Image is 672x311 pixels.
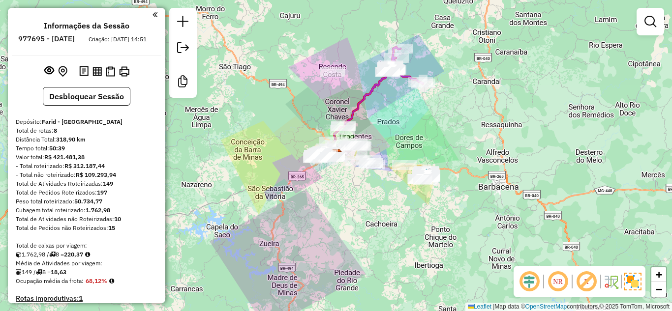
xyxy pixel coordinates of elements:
[173,38,193,60] a: Exportar sessão
[641,12,660,31] a: Exibir filtros
[624,273,641,290] img: Exibir/Ocultar setores
[420,168,433,181] img: Barroso
[16,117,157,126] div: Depósito:
[392,160,417,170] div: Atividade não roteirizada - ARIELMA SANTOS CERQU
[465,303,672,311] div: Map data © contributors,© 2025 TomTom, Microsoft
[85,35,151,44] div: Criação: [DATE] 14:51
[54,127,57,134] strong: 8
[85,252,90,257] i: Meta Caixas/viagem: 1,00 Diferença: 219,37
[16,144,157,153] div: Tempo total:
[16,153,157,162] div: Valor total:
[651,282,666,297] a: Zoom out
[56,136,86,143] strong: 318,90 km
[64,162,105,170] strong: R$ 312.187,44
[468,303,491,310] a: Leaflet
[114,215,121,223] strong: 10
[79,294,83,303] strong: 1
[16,179,157,188] div: Total de Atividades Roteirizadas:
[16,259,157,268] div: Média de Atividades por viagem:
[493,303,494,310] span: |
[320,67,345,77] div: Atividade não roteirizada - WKY DISTRIBUIDORA LT
[16,294,157,303] h4: Rotas improdutivas:
[518,270,541,293] span: Ocultar deslocamento
[42,118,122,125] strong: Farid - [GEOGRAPHIC_DATA]
[64,251,83,258] strong: 220,37
[16,170,157,179] div: - Total não roteirizado:
[49,144,65,152] strong: 50:39
[74,198,102,205] strong: 50.734,77
[108,224,115,231] strong: 15
[86,206,110,214] strong: 1.762,98
[16,197,157,206] div: Peso total roteirizado:
[16,277,84,284] span: Ocupação média da frota:
[44,21,129,30] h4: Informações da Sessão
[173,12,193,34] a: Nova sessão e pesquisa
[153,9,157,20] a: Clique aqui para minimizar o painel
[320,152,345,162] div: Atividade não roteirizada - SUPERMERCADO ESKYNAO
[656,283,662,295] span: −
[44,153,85,161] strong: R$ 421.481,38
[356,155,381,165] div: Atividade não roteirizada - MARCIO VIEIRA SANTAN
[56,64,69,79] button: Centralizar mapa no depósito ou ponto de apoio
[16,126,157,135] div: Total de rotas:
[51,268,66,276] strong: 18,63
[16,188,157,197] div: Total de Pedidos Roteirizados:
[308,149,333,159] div: Atividade não roteirizada - DISQUE CERVEJA DIL
[109,278,114,284] em: Média calculada utilizando a maior ocupação (%Peso ou %Cubagem) de cada rota da sessão. Rotas cro...
[16,269,22,275] i: Total de Atividades
[49,252,56,257] i: Total de rotas
[76,171,116,178] strong: R$ 109.293,94
[16,162,157,170] div: - Total roteirizado:
[77,64,91,79] button: Logs desbloquear sessão
[651,267,666,282] a: Zoom in
[603,274,619,289] img: Fluxo de ruas
[359,158,383,168] div: Atividade não roteirizada - MARMITAS DA PRISCILA
[16,206,157,215] div: Cubagem total roteirizado:
[16,252,22,257] i: Cubagem total roteirizado
[16,135,157,144] div: Distância Total:
[331,121,356,131] div: Atividade não roteirizada - SABOR DA ROCA
[91,64,104,78] button: Visualizar relatório de Roteirização
[86,277,107,284] strong: 68,12%
[16,215,157,224] div: Total de Atividades não Roteirizadas:
[117,64,131,79] button: Imprimir Rotas
[656,268,662,281] span: +
[43,87,130,106] button: Desbloquear Sessão
[16,250,157,259] div: 1.762,98 / 8 =
[16,224,157,232] div: Total de Pedidos não Roteirizados:
[97,189,107,196] strong: 197
[546,270,570,293] span: Ocultar NR
[104,64,117,79] button: Visualizar Romaneio
[36,269,42,275] i: Total de rotas
[16,241,157,250] div: Total de caixas por viagem:
[330,125,355,135] div: Atividade não roteirizada - HOTEL FAZENDA CABANA
[42,63,56,79] button: Exibir sessão original
[173,72,193,94] a: Criar modelo
[18,34,75,43] h6: 977695 - [DATE]
[525,303,567,310] a: OpenStreetMap
[103,180,113,187] strong: 149
[16,268,157,277] div: 149 / 8 =
[575,270,598,293] span: Exibir rótulo
[361,160,385,170] div: Atividade não roteirizada - GABRIEL LANCHES E ES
